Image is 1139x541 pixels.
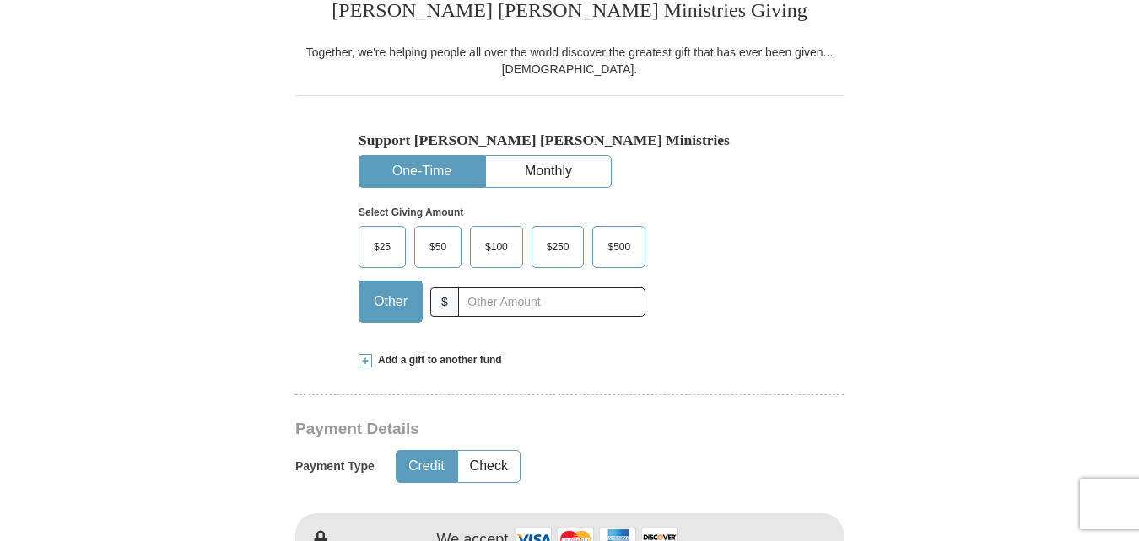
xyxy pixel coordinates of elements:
h3: Payment Details [295,420,726,439]
h5: Payment Type [295,459,375,474]
span: $50 [421,234,455,260]
span: $100 [477,234,516,260]
span: $25 [365,234,399,260]
button: Monthly [486,156,611,187]
span: Other [365,289,416,314]
span: $250 [538,234,578,260]
span: $500 [599,234,639,260]
div: Together, we're helping people all over the world discover the greatest gift that has ever been g... [295,44,844,78]
input: Other Amount [458,287,645,317]
h5: Support [PERSON_NAME] [PERSON_NAME] Ministries [359,131,780,149]
span: $ [430,287,459,317]
strong: Select Giving Amount [359,206,463,218]
button: One-Time [359,156,484,187]
button: Check [458,451,520,482]
span: Add a gift to another fund [372,353,502,367]
button: Credit [397,451,456,482]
